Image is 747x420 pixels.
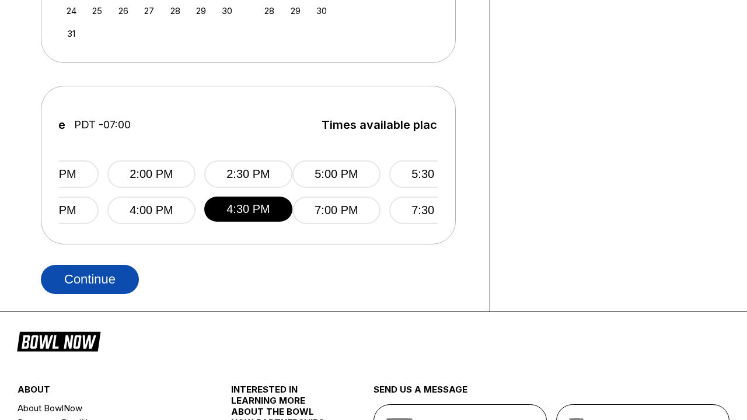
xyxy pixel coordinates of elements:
[219,3,235,19] div: Choose Saturday, August 30th, 2025
[313,3,329,19] div: Choose Tuesday, September 30th, 2025
[167,3,183,19] div: Choose Thursday, August 28th, 2025
[107,197,196,224] button: 4:00 PM
[261,3,277,19] div: Choose Sunday, September 28th, 2025
[141,3,157,19] div: Choose Wednesday, August 27th, 2025
[204,160,292,188] button: 2:30 PM
[116,3,131,19] div: Choose Tuesday, August 26th, 2025
[64,26,79,41] div: Choose Sunday, August 31st, 2025
[373,384,729,404] div: send us a message
[193,3,209,19] div: Choose Friday, August 29th, 2025
[292,197,381,224] button: 7:00 PM
[41,265,139,294] button: Continue
[389,160,477,188] button: 5:30 PM
[389,197,477,224] button: 7:30 PM
[288,3,303,19] div: Choose Monday, September 29th, 2025
[74,118,131,131] span: PDT -07:00
[89,3,105,19] div: Choose Monday, August 25th, 2025
[292,160,381,188] button: 5:00 PM
[18,401,196,415] a: About BowlNow
[322,118,444,131] span: Times available place
[204,197,292,222] button: 4:30 PM
[64,3,79,19] div: Choose Sunday, August 24th, 2025
[107,160,196,188] button: 2:00 PM
[18,384,196,401] div: about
